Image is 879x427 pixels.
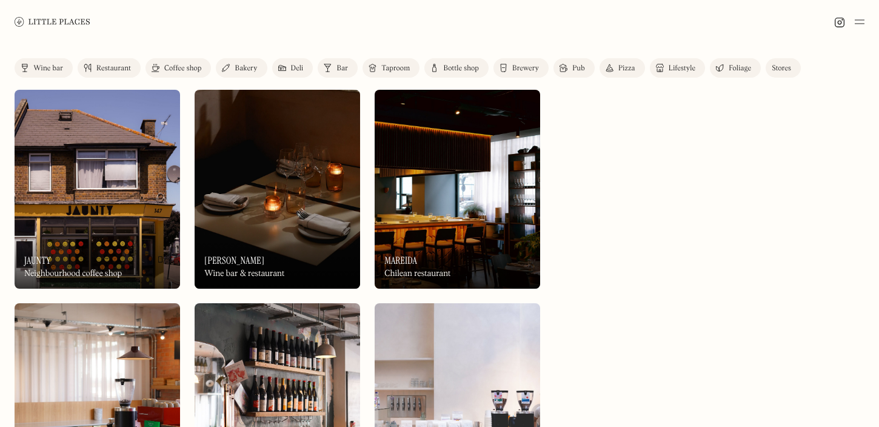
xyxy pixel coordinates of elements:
[195,90,360,289] img: Luna
[235,65,257,72] div: Bakery
[512,65,539,72] div: Brewery
[272,58,313,78] a: Deli
[710,58,761,78] a: Foliage
[216,58,267,78] a: Bakery
[363,58,419,78] a: Taproom
[384,255,417,266] h3: Mareida
[145,58,211,78] a: Coffee shop
[78,58,141,78] a: Restaurant
[572,65,585,72] div: Pub
[650,58,705,78] a: Lifestyle
[164,65,201,72] div: Coffee shop
[24,269,122,279] div: Neighbourhood coffee shop
[15,90,180,289] img: Jaunty
[600,58,645,78] a: Pizza
[15,58,73,78] a: Wine bar
[291,65,304,72] div: Deli
[15,90,180,289] a: JauntyJauntyJauntyNeighbourhood coffee shop
[669,65,695,72] div: Lifestyle
[204,255,264,266] h3: [PERSON_NAME]
[381,65,410,72] div: Taproom
[553,58,595,78] a: Pub
[384,269,450,279] div: Chilean restaurant
[24,255,51,266] h3: Jaunty
[195,90,360,289] a: LunaLuna[PERSON_NAME]Wine bar & restaurant
[33,65,63,72] div: Wine bar
[204,269,284,279] div: Wine bar & restaurant
[772,65,791,72] div: Stores
[318,58,358,78] a: Bar
[96,65,131,72] div: Restaurant
[618,65,635,72] div: Pizza
[493,58,549,78] a: Brewery
[375,90,540,289] img: Mareida
[729,65,751,72] div: Foliage
[424,58,489,78] a: Bottle shop
[766,58,801,78] a: Stores
[336,65,348,72] div: Bar
[443,65,479,72] div: Bottle shop
[375,90,540,289] a: MareidaMareidaMareidaChilean restaurant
